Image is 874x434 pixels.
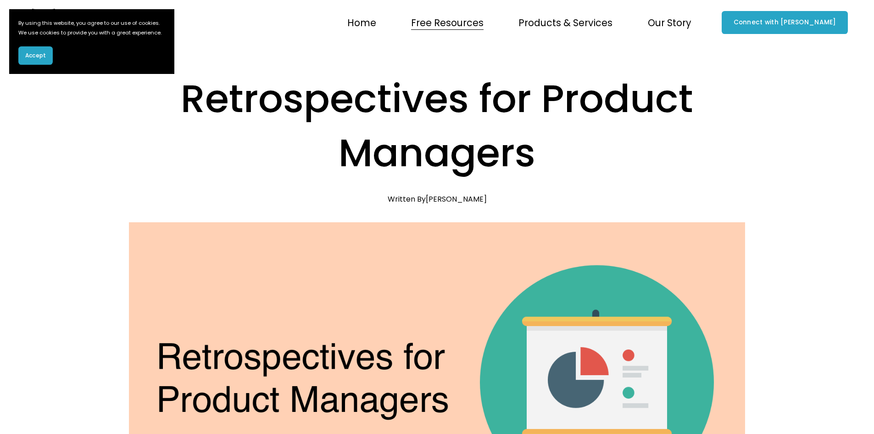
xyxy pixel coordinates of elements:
a: Connect with [PERSON_NAME] [722,11,848,34]
span: Products & Services [518,14,612,31]
div: Written By [388,195,487,203]
span: Our Story [648,14,691,31]
span: Accept [25,51,46,60]
a: Home [347,13,376,32]
h1: Retrospectives for Product Managers [129,72,745,180]
a: folder dropdown [518,13,612,32]
p: By using this website, you agree to our use of cookies. We use cookies to provide you with a grea... [18,18,165,37]
button: Accept [18,46,53,65]
a: [PERSON_NAME] [426,194,487,204]
a: folder dropdown [648,13,691,32]
span: Free Resources [411,14,484,31]
a: folder dropdown [411,13,484,32]
section: Cookie banner [9,9,174,74]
